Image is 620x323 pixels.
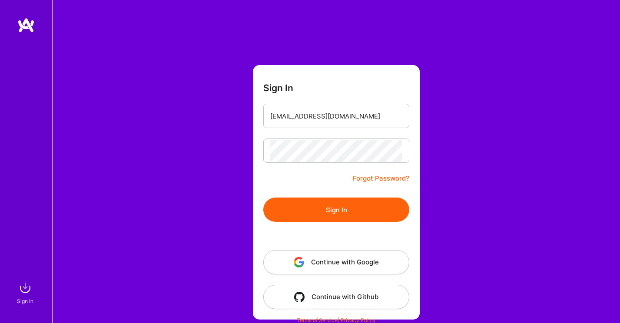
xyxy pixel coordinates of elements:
[294,257,304,267] img: icon
[294,292,305,302] img: icon
[17,17,35,33] img: logo
[263,250,409,274] button: Continue with Google
[17,297,33,306] div: Sign In
[52,300,620,322] div: © 2025 ATeams Inc., All rights reserved.
[17,279,34,297] img: sign in
[18,279,34,306] a: sign inSign In
[263,198,409,222] button: Sign In
[353,173,409,184] a: Forgot Password?
[263,285,409,309] button: Continue with Github
[270,105,402,127] input: Email...
[263,82,293,93] h3: Sign In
